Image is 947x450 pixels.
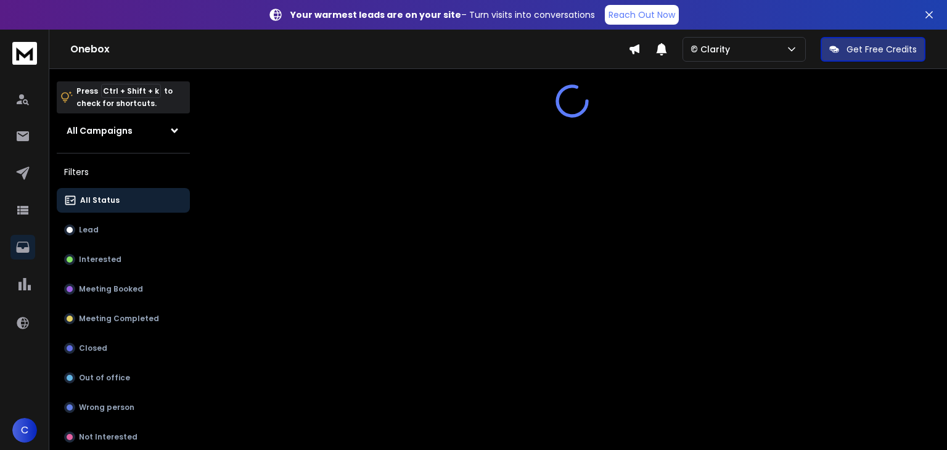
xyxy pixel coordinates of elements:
button: Meeting Completed [57,306,190,331]
p: Reach Out Now [609,9,675,21]
p: Get Free Credits [847,43,917,55]
button: Closed [57,336,190,361]
button: Interested [57,247,190,272]
p: Press to check for shortcuts. [76,85,173,110]
p: Meeting Completed [79,314,159,324]
button: Wrong person [57,395,190,420]
h3: Filters [57,163,190,181]
button: All Campaigns [57,118,190,143]
p: All Status [80,195,120,205]
button: Get Free Credits [821,37,925,62]
h1: All Campaigns [67,125,133,137]
h1: Onebox [70,42,628,57]
button: Not Interested [57,425,190,449]
button: All Status [57,188,190,213]
p: Closed [79,343,107,353]
p: © Clarity [691,43,735,55]
span: Ctrl + Shift + k [101,84,161,98]
button: C [12,418,37,443]
p: – Turn visits into conversations [290,9,595,21]
p: Out of office [79,373,130,383]
p: Not Interested [79,432,137,442]
p: Wrong person [79,403,134,412]
p: Interested [79,255,121,264]
button: Lead [57,218,190,242]
button: Meeting Booked [57,277,190,301]
img: logo [12,42,37,65]
p: Lead [79,225,99,235]
button: Out of office [57,366,190,390]
strong: Your warmest leads are on your site [290,9,461,21]
p: Meeting Booked [79,284,143,294]
a: Reach Out Now [605,5,679,25]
